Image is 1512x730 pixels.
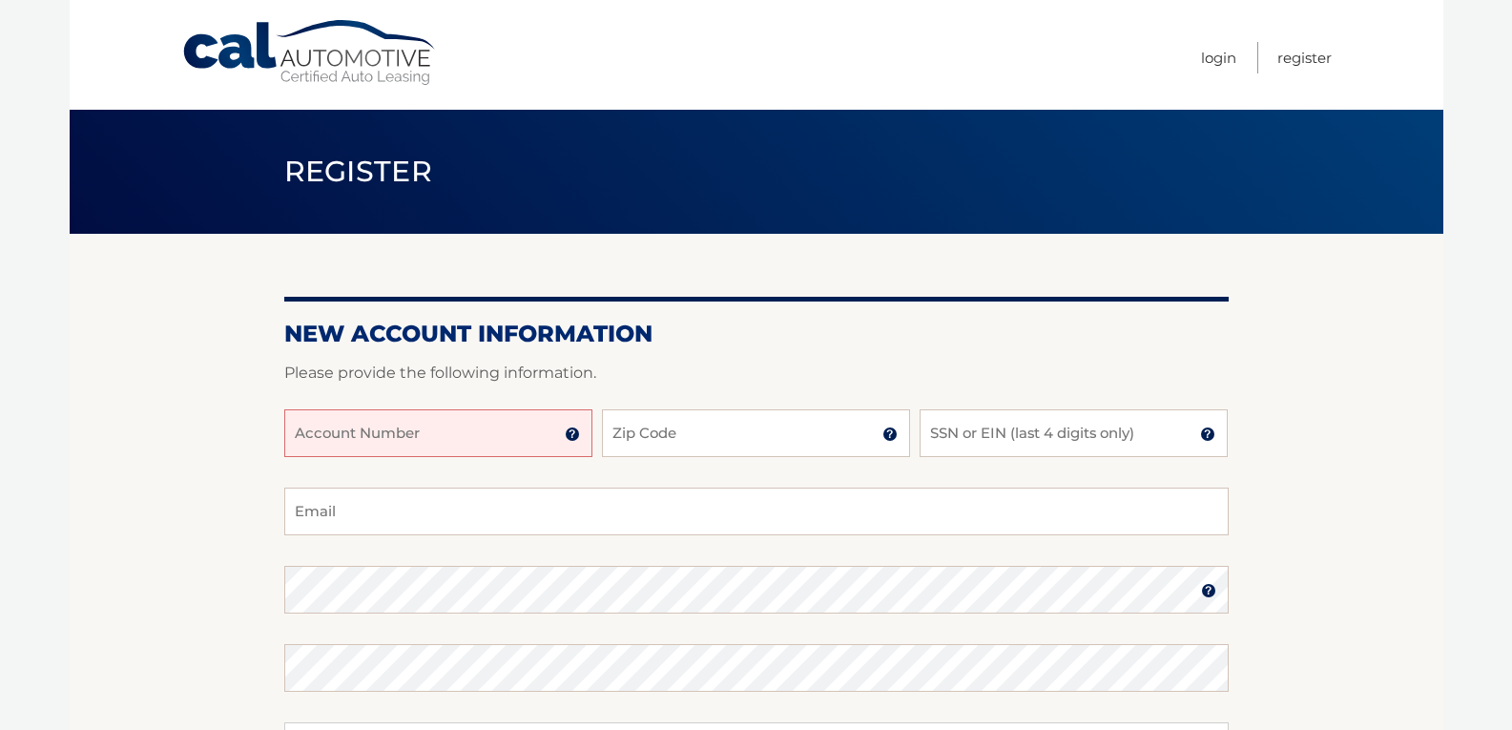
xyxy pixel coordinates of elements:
[284,154,433,189] span: Register
[181,19,439,87] a: Cal Automotive
[565,427,580,442] img: tooltip.svg
[1201,42,1236,73] a: Login
[284,360,1229,386] p: Please provide the following information.
[1201,583,1216,598] img: tooltip.svg
[284,488,1229,535] input: Email
[882,427,898,442] img: tooltip.svg
[284,409,592,457] input: Account Number
[1200,427,1215,442] img: tooltip.svg
[602,409,910,457] input: Zip Code
[284,320,1229,348] h2: New Account Information
[1277,42,1332,73] a: Register
[920,409,1228,457] input: SSN or EIN (last 4 digits only)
